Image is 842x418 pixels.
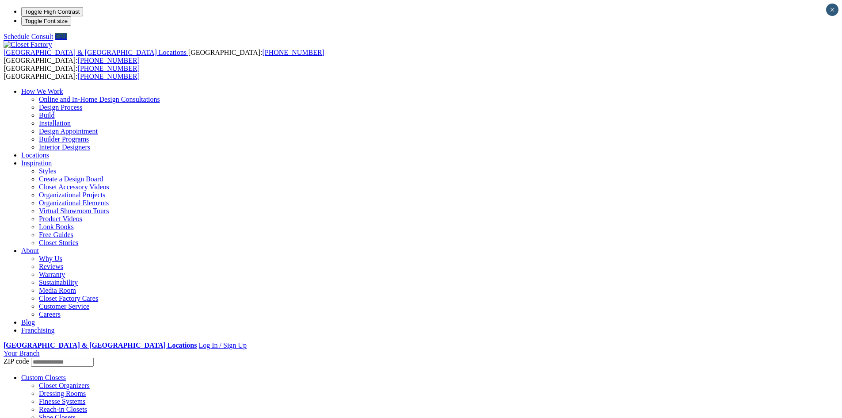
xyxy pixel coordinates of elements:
[39,279,78,286] a: Sustainability
[262,49,324,56] a: [PHONE_NUMBER]
[39,215,82,222] a: Product Videos
[39,271,65,278] a: Warranty
[39,127,98,135] a: Design Appointment
[39,382,90,389] a: Closet Organizers
[4,349,39,357] a: Your Branch
[21,374,66,381] a: Custom Closets
[4,49,188,56] a: [GEOGRAPHIC_DATA] & [GEOGRAPHIC_DATA] Locations
[4,341,197,349] a: [GEOGRAPHIC_DATA] & [GEOGRAPHIC_DATA] Locations
[39,135,89,143] a: Builder Programs
[21,16,71,26] button: Toggle Font size
[39,96,160,103] a: Online and In-Home Design Consultations
[39,239,78,246] a: Closet Stories
[826,4,838,16] button: Close
[39,287,76,294] a: Media Room
[39,191,105,199] a: Organizational Projects
[4,41,52,49] img: Closet Factory
[4,49,187,56] span: [GEOGRAPHIC_DATA] & [GEOGRAPHIC_DATA] Locations
[39,398,85,405] a: Finesse Systems
[25,18,68,24] span: Toggle Font size
[39,295,98,302] a: Closet Factory Cares
[4,33,53,40] a: Schedule Consult
[39,111,55,119] a: Build
[39,255,62,262] a: Why Us
[39,231,73,238] a: Free Guides
[4,65,140,80] span: [GEOGRAPHIC_DATA]: [GEOGRAPHIC_DATA]:
[39,199,109,207] a: Organizational Elements
[78,65,140,72] a: [PHONE_NUMBER]
[21,326,55,334] a: Franchising
[21,151,49,159] a: Locations
[4,357,29,365] span: ZIP code
[39,104,82,111] a: Design Process
[39,167,56,175] a: Styles
[31,358,94,367] input: Enter your Zip code
[39,303,89,310] a: Customer Service
[39,175,103,183] a: Create a Design Board
[39,183,109,191] a: Closet Accessory Videos
[39,143,90,151] a: Interior Designers
[39,119,71,127] a: Installation
[78,73,140,80] a: [PHONE_NUMBER]
[21,159,52,167] a: Inspiration
[21,247,39,254] a: About
[21,318,35,326] a: Blog
[39,406,87,413] a: Reach-in Closets
[39,223,74,230] a: Look Books
[39,207,109,215] a: Virtual Showroom Tours
[78,57,140,64] a: [PHONE_NUMBER]
[21,7,83,16] button: Toggle High Contrast
[21,88,63,95] a: How We Work
[4,49,324,64] span: [GEOGRAPHIC_DATA]: [GEOGRAPHIC_DATA]:
[25,8,80,15] span: Toggle High Contrast
[39,263,63,270] a: Reviews
[55,33,67,40] a: Call
[39,311,61,318] a: Careers
[198,341,246,349] a: Log In / Sign Up
[39,390,86,397] a: Dressing Rooms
